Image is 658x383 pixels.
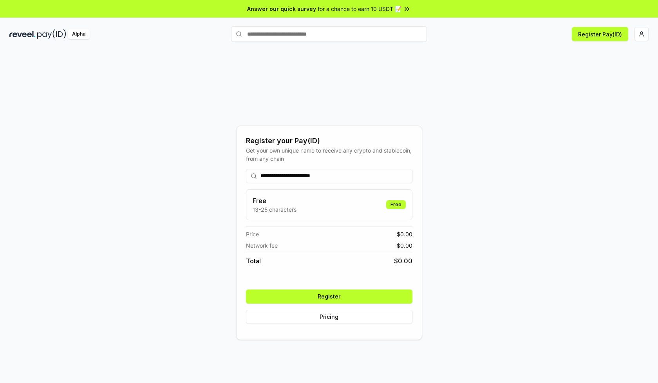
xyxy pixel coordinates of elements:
img: pay_id [37,29,66,39]
span: $ 0.00 [397,230,412,238]
div: Free [386,200,406,209]
span: for a chance to earn 10 USDT 📝 [318,5,401,13]
p: 13-25 characters [253,205,296,214]
span: Total [246,256,261,266]
button: Pricing [246,310,412,324]
button: Register Pay(ID) [572,27,628,41]
div: Get your own unique name to receive any crypto and stablecoin, from any chain [246,146,412,163]
span: Price [246,230,259,238]
div: Alpha [68,29,90,39]
span: $ 0.00 [394,256,412,266]
img: reveel_dark [9,29,36,39]
h3: Free [253,196,296,205]
span: Network fee [246,241,278,250]
span: $ 0.00 [397,241,412,250]
span: Answer our quick survey [247,5,316,13]
div: Register your Pay(ID) [246,135,412,146]
button: Register [246,289,412,304]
